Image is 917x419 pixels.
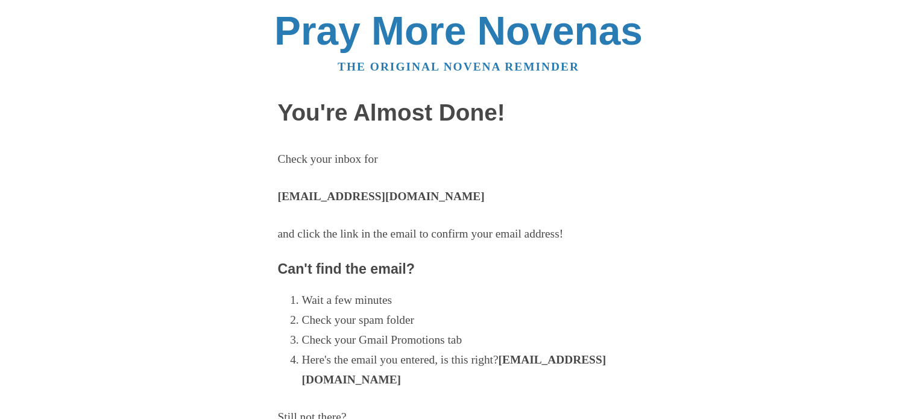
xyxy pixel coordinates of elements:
[302,330,640,350] li: Check your Gmail Promotions tab
[278,190,485,203] strong: [EMAIL_ADDRESS][DOMAIN_NAME]
[302,291,640,310] li: Wait a few minutes
[302,353,607,386] strong: [EMAIL_ADDRESS][DOMAIN_NAME]
[302,310,640,330] li: Check your spam folder
[278,150,640,169] p: Check your inbox for
[278,100,640,126] h1: You're Almost Done!
[338,60,579,73] a: The original novena reminder
[274,8,643,53] a: Pray More Novenas
[302,350,640,390] li: Here's the email you entered, is this right?
[278,224,640,244] p: and click the link in the email to confirm your email address!
[278,262,640,277] h3: Can't find the email?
